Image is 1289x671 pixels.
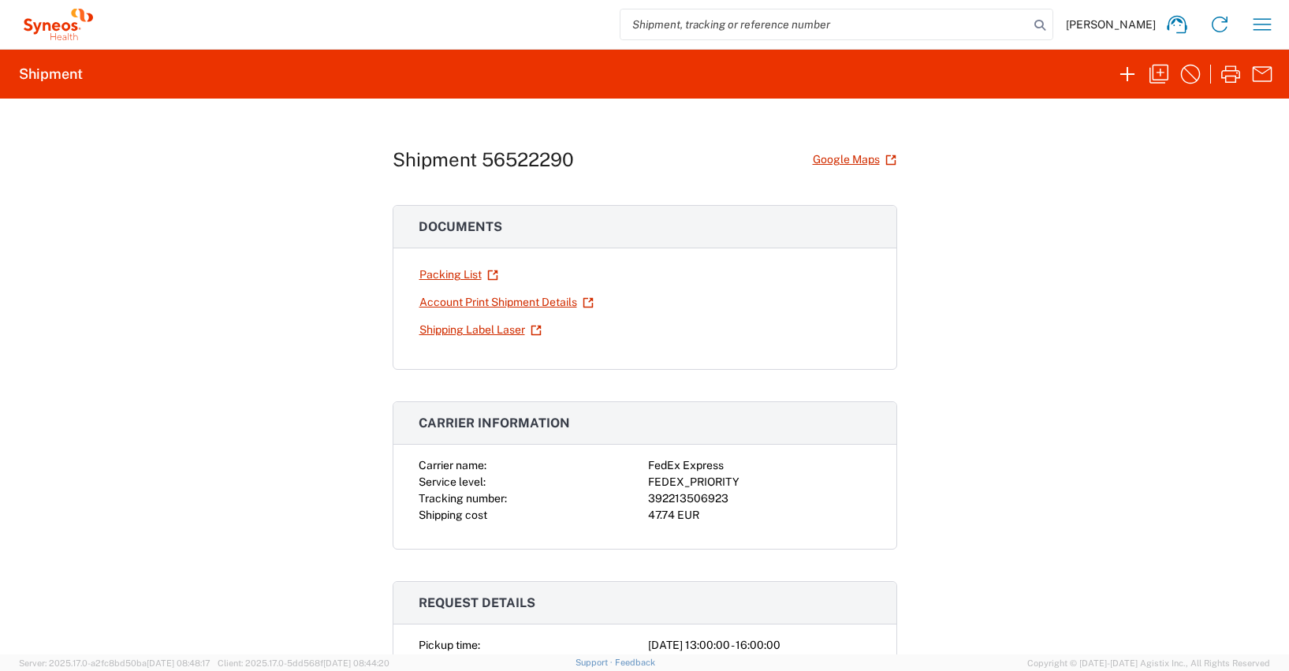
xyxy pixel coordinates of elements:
a: Packing List [419,261,499,289]
h2: Shipment [19,65,83,84]
span: Shipping cost [419,509,487,521]
h1: Shipment 56522290 [393,148,574,171]
div: FedEx Express [648,457,871,474]
div: [DATE] 13:00:00 - 16:00:00 [648,637,871,654]
span: Server: 2025.17.0-a2fc8bd50ba [19,658,210,668]
span: [DATE] 08:48:17 [147,658,210,668]
div: 392213506923 [648,490,871,507]
a: Feedback [615,658,655,667]
a: Shipping Label Laser [419,316,542,344]
a: Support [576,658,615,667]
span: Client: 2025.17.0-5dd568f [218,658,389,668]
input: Shipment, tracking or reference number [620,9,1029,39]
span: Carrier name: [419,459,486,472]
span: Carrier information [419,416,570,431]
span: Tracking number: [419,492,507,505]
div: FEDEX_PRIORITY [648,474,871,490]
span: Documents [419,219,502,234]
a: Account Print Shipment Details [419,289,594,316]
span: [DATE] 08:44:20 [323,658,389,668]
span: Pickup time: [419,639,480,651]
a: Google Maps [812,146,897,173]
span: [PERSON_NAME] [1066,17,1156,32]
span: Copyright © [DATE]-[DATE] Agistix Inc., All Rights Reserved [1027,656,1270,670]
span: Request details [419,595,535,610]
span: Service level: [419,475,486,488]
div: 47.74 EUR [648,507,871,524]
